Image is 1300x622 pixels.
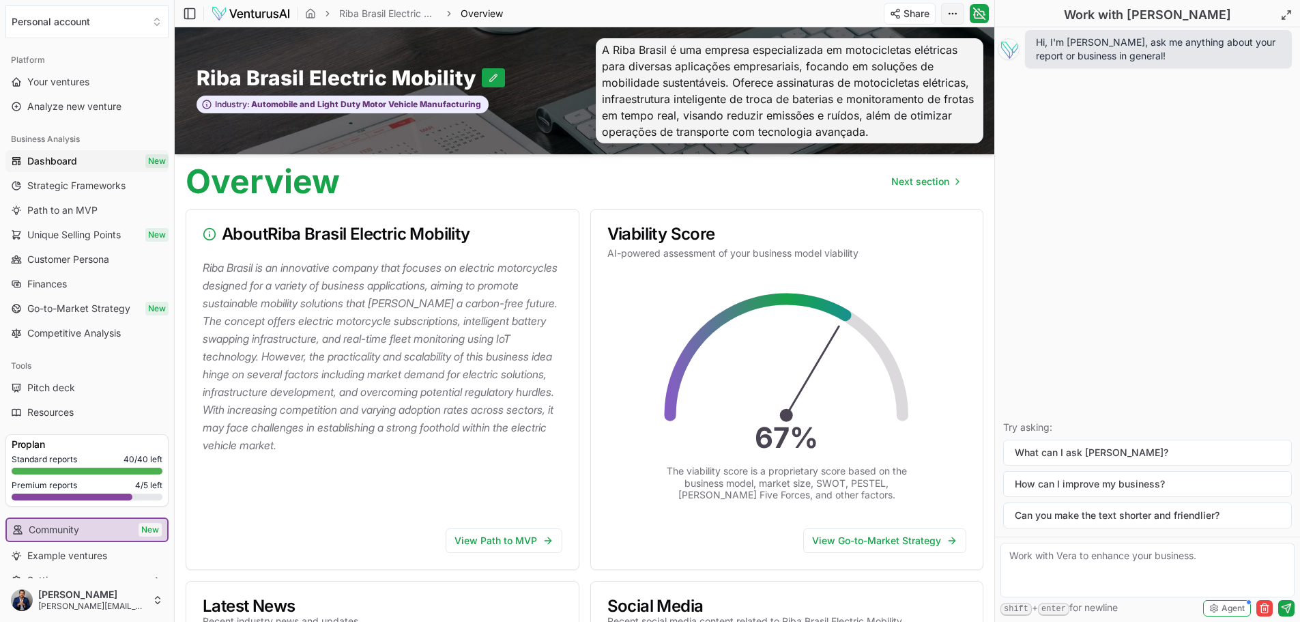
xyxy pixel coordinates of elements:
[5,584,169,617] button: [PERSON_NAME][PERSON_NAME][EMAIL_ADDRESS][PERSON_NAME][DOMAIN_NAME]
[203,226,562,242] h3: About Riba Brasil Electric Mobility
[1003,440,1292,466] button: What can I ask [PERSON_NAME]?
[5,96,169,117] a: Analyze new venture
[27,381,75,395] span: Pitch deck
[211,5,291,22] img: logo
[203,259,568,454] p: Riba Brasil is an innovative company that focuses on electric motorcycles designed for a variety ...
[1003,421,1292,434] p: Try asking:
[38,589,147,601] span: [PERSON_NAME]
[305,7,503,20] nav: breadcrumb
[203,598,358,614] h3: Latest News
[1203,600,1251,617] button: Agent
[755,421,818,455] text: 67 %
[1000,601,1118,616] span: + for newline
[998,38,1020,60] img: Vera
[5,150,169,172] a: DashboardNew
[1003,503,1292,528] button: Can you make the text shorter and friendlier?
[135,480,162,491] span: 4 / 5 left
[446,528,562,553] a: View Path to MVP
[596,38,984,143] span: A Riba Brasil é uma empresa especializada em motocicletas elétricas para diversas aplicações empr...
[27,100,121,113] span: Analyze new venture
[27,75,89,89] span: Your ventures
[250,99,481,110] span: Automobile and Light Duty Motor Vehicle Manufacturing
[27,203,98,217] span: Path to an MVP
[650,465,923,501] p: The viability score is a proprietary score based on the business model, market size, SWOT, PESTEL...
[803,528,966,553] a: View Go-to-Market Strategy
[27,574,64,587] span: Settings
[5,224,169,246] a: Unique Selling PointsNew
[27,406,74,419] span: Resources
[29,523,79,537] span: Community
[5,49,169,71] div: Platform
[186,165,340,198] h1: Overview
[880,168,970,195] a: Go to next page
[27,253,109,266] span: Customer Persona
[12,480,77,491] span: Premium reports
[139,523,162,537] span: New
[27,549,107,563] span: Example ventures
[145,228,169,242] span: New
[27,302,130,315] span: Go-to-Market Strategy
[339,7,437,20] a: Riba Brasil Electric Mobility
[197,96,489,114] button: Industry:Automobile and Light Duty Motor Vehicle Manufacturing
[7,519,167,541] a: CommunityNew
[145,154,169,168] span: New
[880,168,970,195] nav: pagination
[5,377,169,399] a: Pitch deck
[38,601,147,612] span: [PERSON_NAME][EMAIL_ADDRESS][PERSON_NAME][DOMAIN_NAME]
[27,154,77,168] span: Dashboard
[607,226,967,242] h3: Viability Score
[607,598,902,614] h3: Social Media
[5,71,169,93] a: Your ventures
[1000,603,1032,616] kbd: shift
[197,66,482,90] span: Riba Brasil Electric Mobility
[5,128,169,150] div: Business Analysis
[5,175,169,197] a: Strategic Frameworks
[5,401,169,423] a: Resources
[5,569,169,591] button: Settings
[461,7,503,20] span: Overview
[5,273,169,295] a: Finances
[145,302,169,315] span: New
[11,589,33,611] img: ACg8ocL3WiEshd9CCjDOGpMVvs9F1-ka5eMiU83UgMKJDBd5Hu873C9X=s96-c
[5,545,169,567] a: Example ventures
[1003,471,1292,497] button: How can I improve my business?
[5,5,169,38] button: Select an organization
[5,322,169,344] a: Competitive Analysis
[27,228,121,242] span: Unique Selling Points
[27,326,121,340] span: Competitive Analysis
[891,175,949,188] span: Next section
[215,99,250,110] span: Industry:
[1064,5,1231,25] h2: Work with [PERSON_NAME]
[27,179,126,193] span: Strategic Frameworks
[5,355,169,377] div: Tools
[5,199,169,221] a: Path to an MVP
[12,438,162,451] h3: Pro plan
[5,249,169,270] a: Customer Persona
[1038,603,1069,616] kbd: enter
[12,454,77,465] span: Standard reports
[27,277,67,291] span: Finances
[904,7,929,20] span: Share
[884,3,936,25] button: Share
[1222,603,1245,614] span: Agent
[607,246,967,260] p: AI-powered assessment of your business model viability
[5,298,169,320] a: Go-to-Market StrategyNew
[124,454,162,465] span: 40 / 40 left
[1036,36,1281,63] span: Hi, I'm [PERSON_NAME], ask me anything about your report or business in general!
